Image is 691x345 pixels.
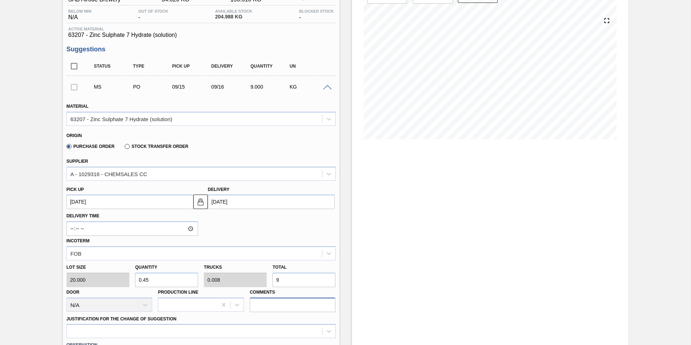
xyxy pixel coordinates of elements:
label: Delivery [208,187,229,192]
span: 204.988 KG [215,14,252,20]
div: 9.000 [249,84,292,90]
div: 63207 - Zinc Sulphate 7 Hydrate (solution) [70,116,172,122]
label: Stock Transfer Order [125,144,188,149]
div: Quantity [249,64,292,69]
label: Quantity [135,265,157,270]
div: FOB [70,250,82,256]
div: Purchase order [131,84,175,90]
label: Origin [66,133,82,138]
label: Door [66,290,80,295]
div: Pick up [170,64,214,69]
div: Status [92,64,136,69]
div: A - 1029316 - CHEMSALES CC [70,171,147,177]
label: Total [272,265,287,270]
span: Active Material [68,27,334,31]
label: Trucks [204,265,222,270]
input: mm/dd/yyyy [208,195,335,209]
div: - [137,9,170,21]
div: N/A [66,9,93,21]
h3: Suggestions [66,46,336,53]
label: Comments [250,287,336,298]
div: 09/15/2025 [170,84,214,90]
div: Manual Suggestion [92,84,136,90]
label: Material [66,104,89,109]
div: 09/16/2025 [210,84,253,90]
div: KG [288,84,331,90]
label: Justification for the Change of Suggestion [66,316,176,321]
div: Type [131,64,175,69]
label: Production Line [158,290,198,295]
div: Delivery [210,64,253,69]
div: UN [288,64,331,69]
label: Lot size [66,262,129,273]
label: Supplier [66,159,88,164]
label: Delivery Time [66,211,198,221]
label: Incoterm [66,238,90,243]
span: Blocked Stock [299,9,334,13]
img: locked [196,197,205,206]
button: locked [193,195,208,209]
span: Out Of Stock [138,9,168,13]
div: - [297,9,336,21]
span: Below Min [68,9,91,13]
label: Pick up [66,187,84,192]
span: Available Stock [215,9,252,13]
label: Purchase Order [66,144,115,149]
input: mm/dd/yyyy [66,195,193,209]
span: 63207 - Zinc Sulphate 7 Hydrate (solution) [68,32,334,38]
